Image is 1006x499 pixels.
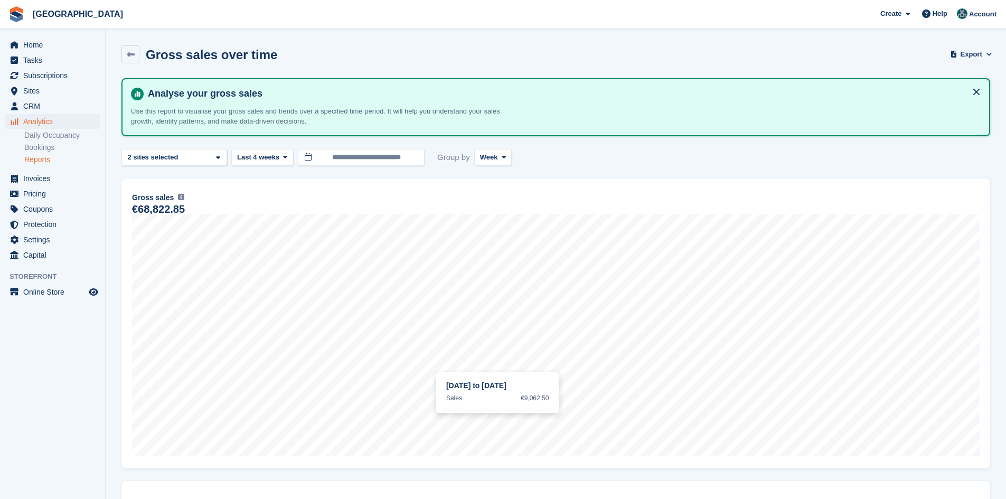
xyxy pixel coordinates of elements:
[957,8,967,19] img: Željko Gobac
[132,205,185,214] div: €68,822.85
[5,53,100,68] a: menu
[5,217,100,232] a: menu
[87,286,100,298] a: Preview store
[23,37,87,52] span: Home
[23,68,87,83] span: Subscriptions
[480,152,498,163] span: Week
[5,248,100,262] a: menu
[29,5,127,23] a: [GEOGRAPHIC_DATA]
[24,155,100,165] a: Reports
[933,8,947,19] span: Help
[10,271,105,282] span: Storefront
[146,48,277,62] h2: Gross sales over time
[23,202,87,216] span: Coupons
[23,171,87,186] span: Invoices
[23,248,87,262] span: Capital
[132,192,174,203] span: Gross sales
[5,232,100,247] a: menu
[474,149,512,166] button: Week
[131,106,501,127] p: Use this report to visualise your gross sales and trends over a specified time period. It will he...
[178,194,184,200] img: icon-info-grey-7440780725fd019a000dd9b08b2336e03edf1995a4989e88bcd33f0948082b44.svg
[5,202,100,216] a: menu
[5,83,100,98] a: menu
[5,285,100,299] a: menu
[5,186,100,201] a: menu
[231,149,294,166] button: Last 4 weeks
[23,83,87,98] span: Sites
[144,88,981,100] h4: Analyse your gross sales
[8,6,24,22] img: stora-icon-8386f47178a22dfd0bd8f6a31ec36ba5ce8667c1dd55bd0f319d3a0aa187defe.svg
[24,143,100,153] a: Bookings
[126,152,182,163] div: 2 sites selected
[880,8,901,19] span: Create
[23,99,87,114] span: CRM
[5,68,100,83] a: menu
[23,217,87,232] span: Protection
[961,49,982,60] span: Export
[5,37,100,52] a: menu
[5,171,100,186] a: menu
[24,130,100,140] a: Daily Occupancy
[23,232,87,247] span: Settings
[23,53,87,68] span: Tasks
[969,9,996,20] span: Account
[23,285,87,299] span: Online Store
[5,114,100,129] a: menu
[437,149,470,166] span: Group by
[237,152,279,163] span: Last 4 weeks
[23,114,87,129] span: Analytics
[5,99,100,114] a: menu
[952,45,990,63] button: Export
[23,186,87,201] span: Pricing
